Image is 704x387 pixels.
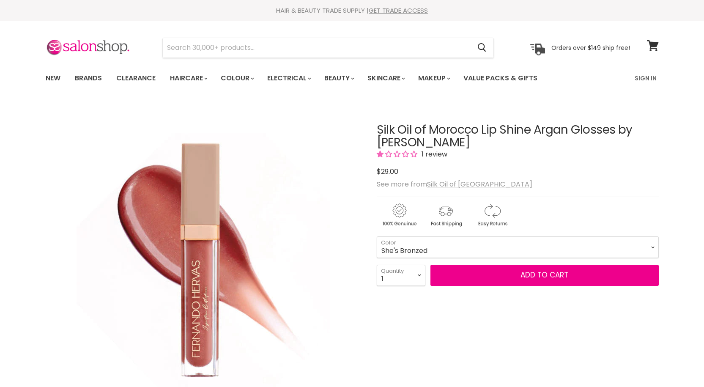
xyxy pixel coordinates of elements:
a: Silk Oil of [GEOGRAPHIC_DATA] [427,179,532,189]
a: Sign In [630,69,662,87]
img: genuine.gif [377,202,422,228]
h1: Silk Oil of Morocco Lip Shine Argan Glosses by [PERSON_NAME] [377,124,659,150]
a: Electrical [261,69,316,87]
a: Skincare [361,69,410,87]
a: Value Packs & Gifts [457,69,544,87]
button: Search [471,38,493,58]
span: Add to cart [520,270,568,280]
a: GET TRADE ACCESS [369,6,428,15]
p: Orders over $149 ship free! [551,44,630,51]
span: See more from [377,179,532,189]
span: 1.00 stars [377,149,419,159]
a: Brands [68,69,108,87]
a: Makeup [412,69,455,87]
img: returns.gif [470,202,515,228]
input: Search [163,38,471,58]
img: shipping.gif [423,202,468,228]
a: Haircare [164,69,213,87]
div: HAIR & BEAUTY TRADE SUPPLY | [35,6,669,15]
a: Colour [214,69,259,87]
nav: Main [35,66,669,91]
form: Product [162,38,494,58]
img: Silk Oil of Morocco Lip Shine Argan Glosses by Fernando Hervas [77,133,330,387]
ul: Main menu [39,66,587,91]
a: Beauty [318,69,359,87]
select: Quantity [377,265,425,286]
a: Clearance [110,69,162,87]
a: New [39,69,67,87]
button: Add to cart [430,265,659,286]
span: 1 review [419,149,447,159]
span: $29.00 [377,167,398,176]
